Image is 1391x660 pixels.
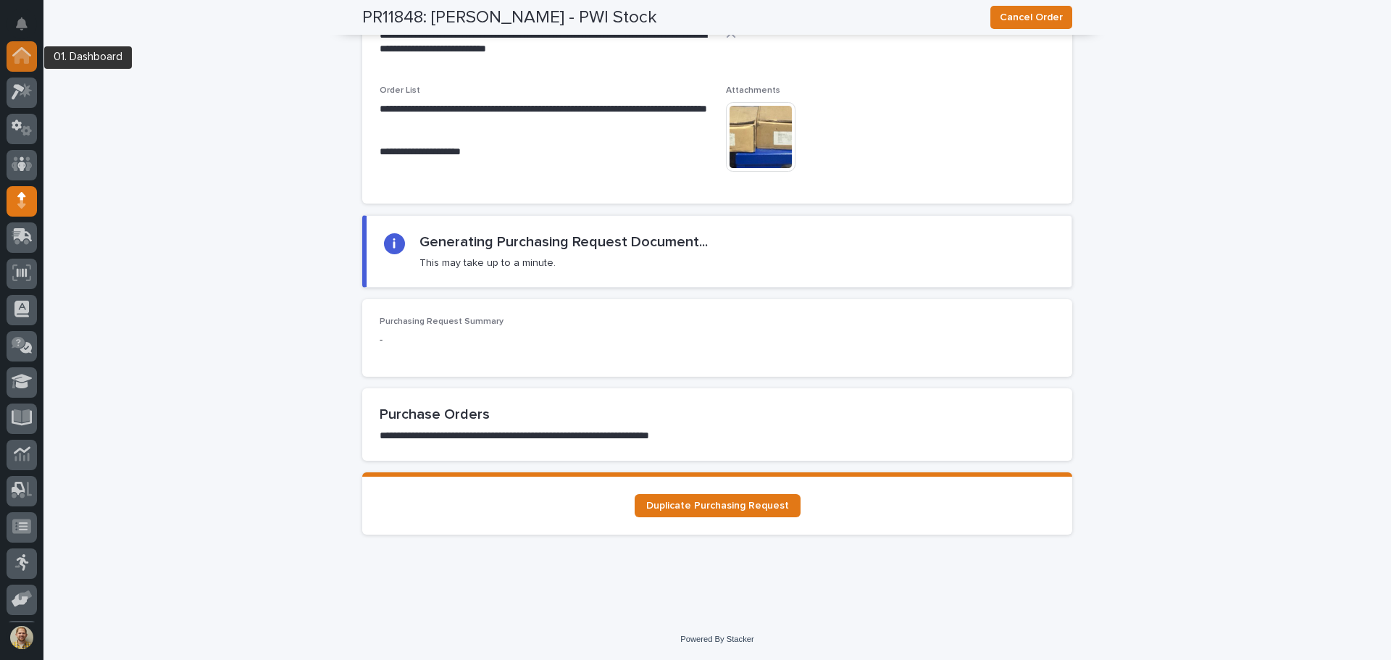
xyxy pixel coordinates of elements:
span: Duplicate Purchasing Request [646,501,789,511]
h2: Generating Purchasing Request Document... [419,233,708,251]
h2: PR11848: [PERSON_NAME] - PWI Stock [362,7,657,28]
span: Purchasing Request Summary [380,317,504,326]
span: Order List [380,86,420,95]
button: Notifications [7,9,37,39]
p: This may take up to a minute. [419,256,556,270]
span: Attachments [726,86,780,95]
div: Notifications [18,17,37,41]
button: users-avatar [7,622,37,653]
p: - [380,333,593,348]
h2: Purchase Orders [380,406,1055,423]
a: Duplicate Purchasing Request [635,494,801,517]
span: Cancel Order [1000,10,1063,25]
button: Cancel Order [990,6,1072,29]
a: Powered By Stacker [680,635,753,643]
